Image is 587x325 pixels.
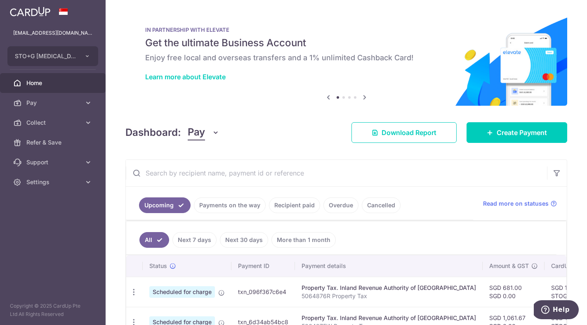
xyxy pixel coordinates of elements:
a: Download Report [351,122,457,143]
img: CardUp [10,7,50,17]
p: [EMAIL_ADDRESS][DOMAIN_NAME] [13,29,92,37]
input: Search by recipient name, payment id or reference [126,160,547,186]
a: Next 30 days [220,232,268,248]
div: Property Tax. Inland Revenue Authority of [GEOGRAPHIC_DATA] [302,314,476,322]
p: 5064876R Property Tax [302,292,476,300]
button: STO+G [MEDICAL_DATA] FERTILITY PRACTICE PTE. LTD. [7,46,98,66]
span: STO+G [MEDICAL_DATA] FERTILITY PRACTICE PTE. LTD. [15,52,76,60]
button: Pay [188,125,219,140]
a: All [139,232,169,248]
span: Refer & Save [26,138,81,147]
img: Renovation banner [125,13,567,106]
span: Settings [26,178,81,186]
h5: Get the ultimate Business Account [145,36,547,50]
th: Payment details [295,255,483,277]
td: SGD 681.00 SGD 0.00 [483,277,545,307]
span: Home [26,79,81,87]
td: txn_096f367c6e4 [231,277,295,307]
p: IN PARTNERSHIP WITH ELEVATE [145,26,547,33]
span: Collect [26,119,81,127]
a: Payments on the way [194,197,266,213]
th: Payment ID [231,255,295,277]
a: Overdue [323,197,358,213]
span: CardUp fee [551,262,582,270]
span: Pay [188,125,205,140]
a: Next 7 days [172,232,217,248]
span: Create Payment [497,128,547,138]
span: Read more on statuses [483,199,549,208]
span: Download Report [382,128,436,138]
span: Amount & GST [489,262,529,270]
a: Create Payment [467,122,567,143]
h4: Dashboard: [125,125,181,140]
a: Learn more about Elevate [145,73,226,81]
span: Support [26,158,81,166]
a: More than 1 month [271,232,336,248]
a: Upcoming [139,197,191,213]
iframe: Opens a widget where you can find more information [534,300,579,321]
span: Scheduled for charge [149,286,215,298]
h6: Enjoy free local and overseas transfers and a 1% unlimited Cashback Card! [145,53,547,63]
div: Property Tax. Inland Revenue Authority of [GEOGRAPHIC_DATA] [302,284,476,292]
span: Status [149,262,167,270]
a: Read more on statuses [483,199,557,208]
span: Pay [26,99,81,107]
a: Cancelled [362,197,401,213]
a: Recipient paid [269,197,320,213]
